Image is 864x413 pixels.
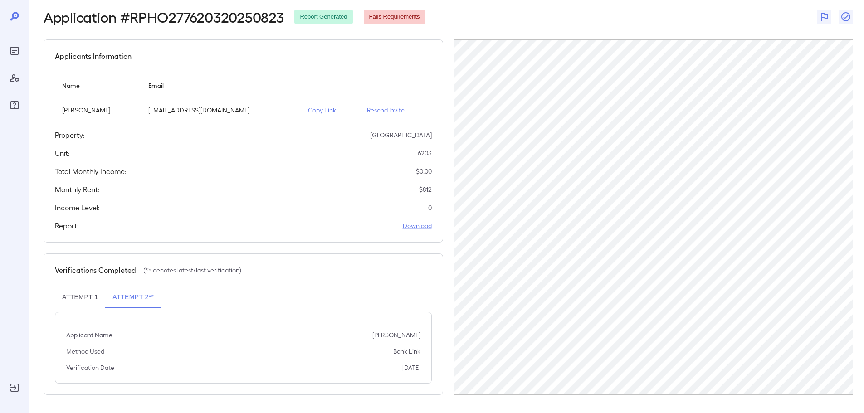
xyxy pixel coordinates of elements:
[141,73,301,98] th: Email
[66,330,112,340] p: Applicant Name
[55,73,141,98] th: Name
[839,10,853,24] button: Close Report
[370,131,432,140] p: [GEOGRAPHIC_DATA]
[55,265,136,276] h5: Verifications Completed
[402,363,420,372] p: [DATE]
[419,185,432,194] p: $ 812
[105,287,161,308] button: Attempt 2**
[428,203,432,212] p: 0
[55,166,127,177] h5: Total Monthly Income:
[7,380,22,395] div: Log Out
[143,266,241,275] p: (** denotes latest/last verification)
[416,167,432,176] p: $ 0.00
[55,184,100,195] h5: Monthly Rent:
[55,287,105,308] button: Attempt 1
[148,106,293,115] p: [EMAIL_ADDRESS][DOMAIN_NAME]
[44,9,283,25] h2: Application # RPHO277620320250823
[55,220,79,231] h5: Report:
[62,106,134,115] p: [PERSON_NAME]
[66,363,114,372] p: Verification Date
[66,347,104,356] p: Method Used
[7,71,22,85] div: Manage Users
[7,44,22,58] div: Reports
[418,149,432,158] p: 6203
[294,13,352,21] span: Report Generated
[55,202,100,213] h5: Income Level:
[55,73,432,122] table: simple table
[7,98,22,112] div: FAQ
[308,106,352,115] p: Copy Link
[372,330,420,340] p: [PERSON_NAME]
[364,13,425,21] span: Fails Requirements
[817,10,831,24] button: Flag Report
[55,148,70,159] h5: Unit:
[403,221,432,230] a: Download
[393,347,420,356] p: Bank Link
[55,130,85,141] h5: Property:
[55,51,132,62] h5: Applicants Information
[367,106,425,115] p: Resend Invite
